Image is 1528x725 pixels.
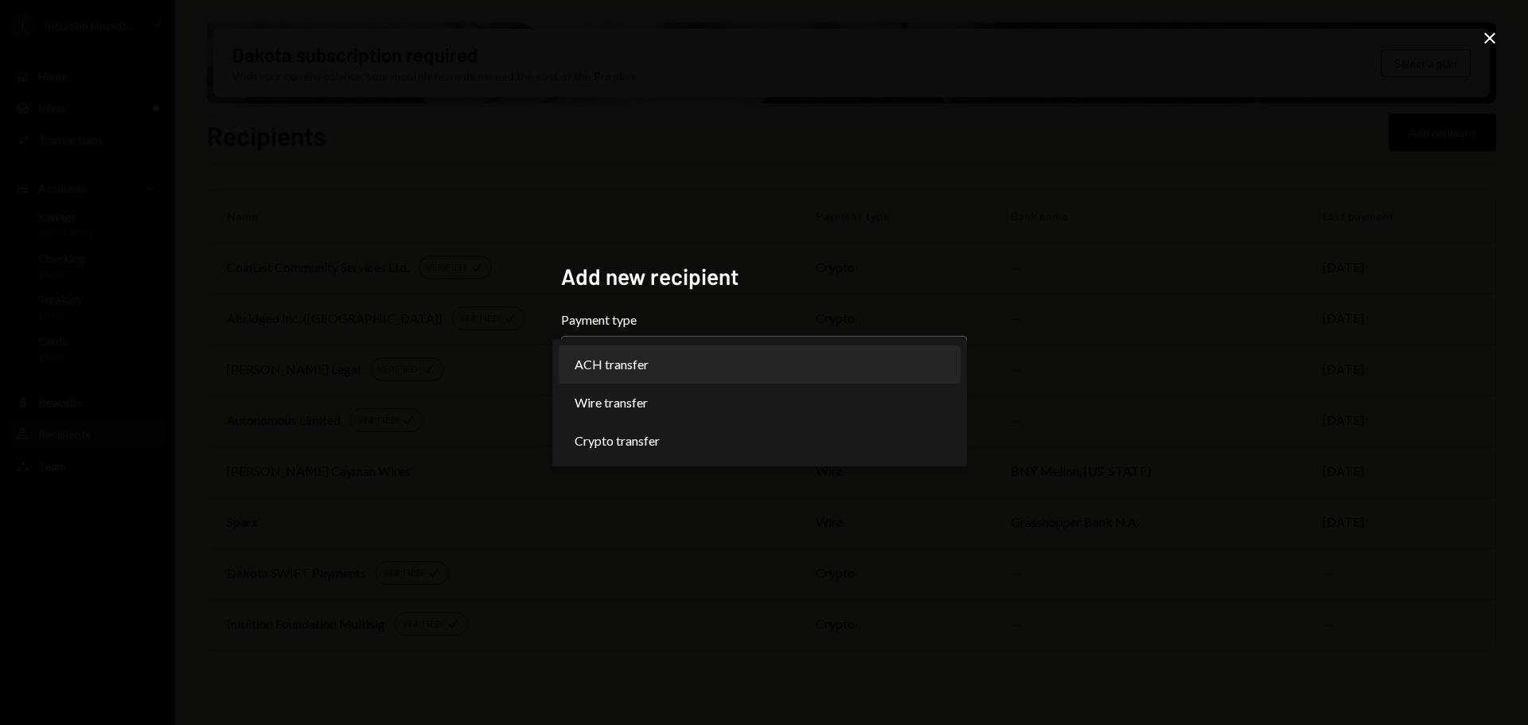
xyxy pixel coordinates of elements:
span: Wire transfer [575,393,648,412]
label: Payment type [561,310,967,329]
button: Payment type [561,336,967,380]
span: ACH transfer [575,355,649,374]
span: Crypto transfer [575,431,660,450]
h2: Add new recipient [561,261,967,292]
